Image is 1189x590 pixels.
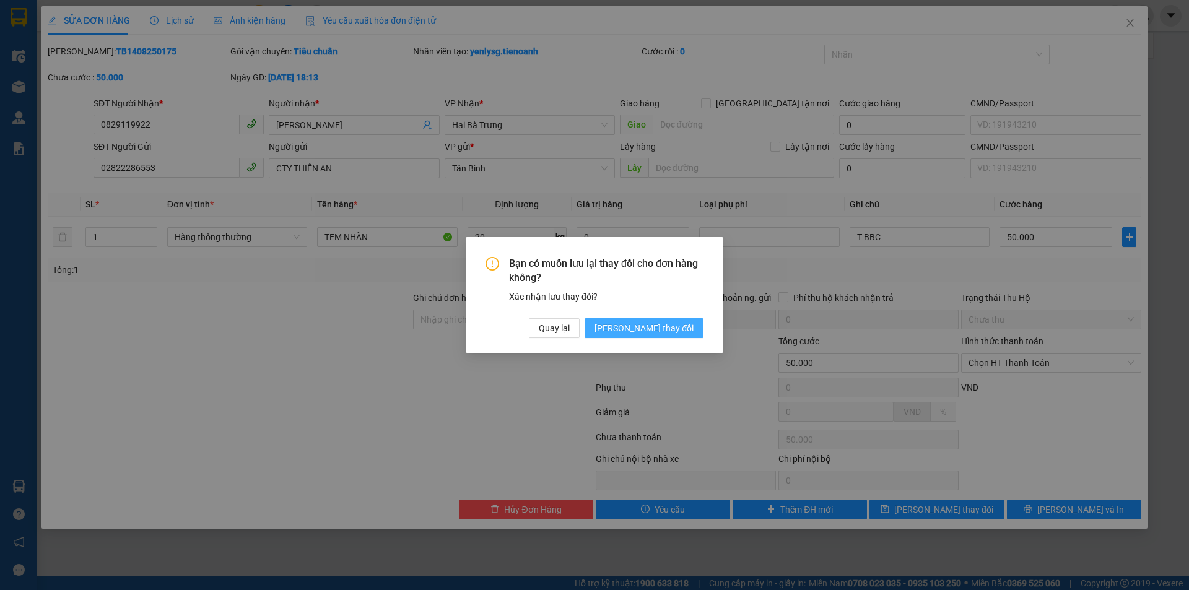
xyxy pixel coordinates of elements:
button: Quay lại [529,318,580,338]
button: [PERSON_NAME] thay đổi [585,318,703,338]
span: exclamation-circle [486,257,499,271]
span: [PERSON_NAME] thay đổi [594,321,694,335]
div: Xác nhận lưu thay đổi? [509,290,703,303]
span: Quay lại [539,321,570,335]
span: Bạn có muốn lưu lại thay đổi cho đơn hàng không? [509,257,703,285]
